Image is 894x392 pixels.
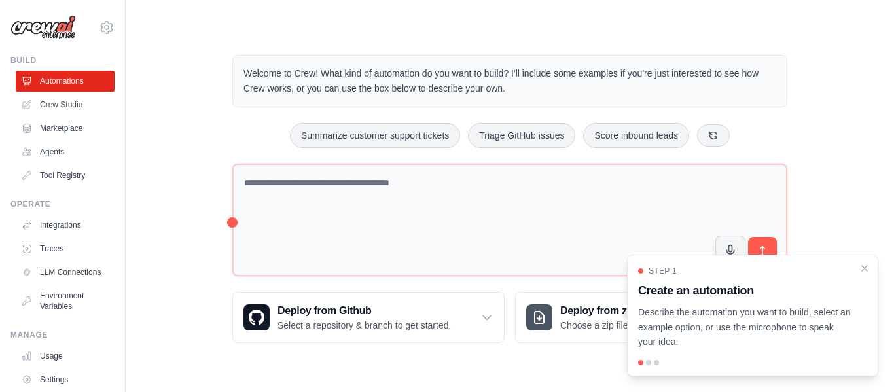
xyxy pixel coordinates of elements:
[10,330,115,340] div: Manage
[16,346,115,366] a: Usage
[243,66,776,96] p: Welcome to Crew! What kind of automation do you want to build? I'll include some examples if you'...
[16,285,115,317] a: Environment Variables
[10,199,115,209] div: Operate
[638,305,851,349] p: Describe the automation you want to build, select an example option, or use the microphone to spe...
[277,319,451,332] p: Select a repository & branch to get started.
[16,165,115,186] a: Tool Registry
[16,369,115,390] a: Settings
[16,94,115,115] a: Crew Studio
[16,141,115,162] a: Agents
[16,118,115,139] a: Marketplace
[16,71,115,92] a: Automations
[10,15,76,40] img: Logo
[649,266,677,276] span: Step 1
[560,319,671,332] p: Choose a zip file to upload.
[859,263,870,274] button: Close walkthrough
[560,303,671,319] h3: Deploy from zip file
[277,303,451,319] h3: Deploy from Github
[583,123,689,148] button: Score inbound leads
[16,215,115,236] a: Integrations
[638,281,851,300] h3: Create an automation
[16,262,115,283] a: LLM Connections
[10,55,115,65] div: Build
[468,123,575,148] button: Triage GitHub issues
[16,238,115,259] a: Traces
[290,123,460,148] button: Summarize customer support tickets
